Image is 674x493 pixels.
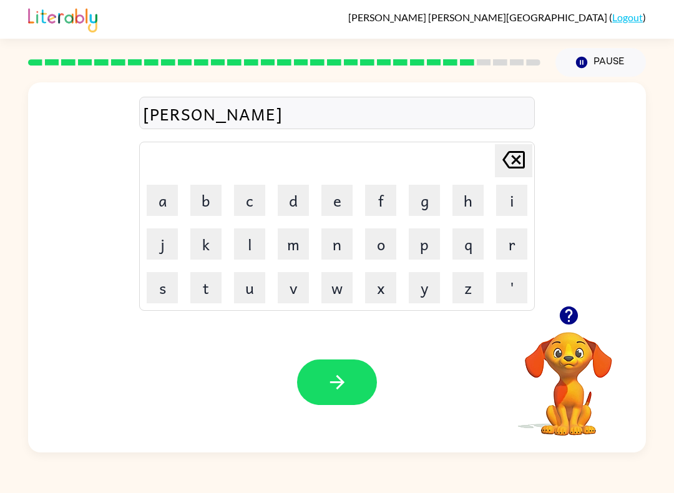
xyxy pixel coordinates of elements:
[190,272,222,303] button: t
[147,228,178,260] button: j
[612,11,643,23] a: Logout
[409,272,440,303] button: y
[555,48,646,77] button: Pause
[190,228,222,260] button: k
[452,185,484,216] button: h
[143,100,531,127] div: [PERSON_NAME]
[278,272,309,303] button: v
[278,185,309,216] button: d
[147,272,178,303] button: s
[496,185,527,216] button: i
[234,228,265,260] button: l
[348,11,609,23] span: [PERSON_NAME] [PERSON_NAME][GEOGRAPHIC_DATA]
[321,228,353,260] button: n
[365,185,396,216] button: f
[452,272,484,303] button: z
[452,228,484,260] button: q
[278,228,309,260] button: m
[496,228,527,260] button: r
[365,272,396,303] button: x
[365,228,396,260] button: o
[409,185,440,216] button: g
[321,272,353,303] button: w
[506,313,631,437] video: Your browser must support playing .mp4 files to use Literably. Please try using another browser.
[409,228,440,260] button: p
[321,185,353,216] button: e
[348,11,646,23] div: ( )
[234,272,265,303] button: u
[28,5,97,32] img: Literably
[190,185,222,216] button: b
[496,272,527,303] button: '
[234,185,265,216] button: c
[147,185,178,216] button: a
